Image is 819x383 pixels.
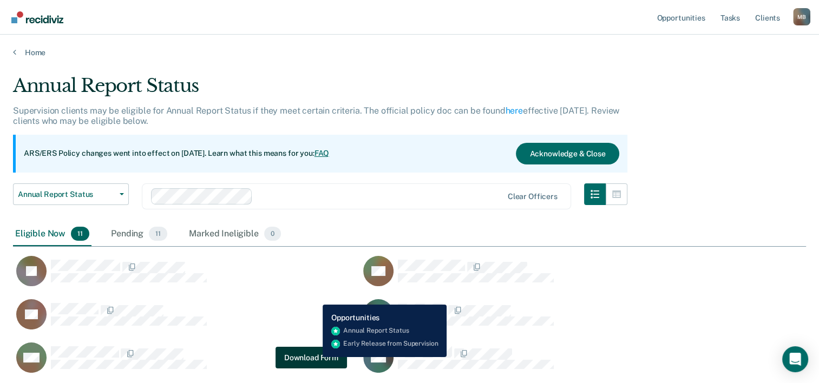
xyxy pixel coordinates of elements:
a: here [506,105,523,116]
div: Marked Ineligible0 [187,222,283,246]
div: CaseloadOpportunityCell-04330898 [13,299,360,342]
span: Annual Report Status [18,190,115,199]
button: Download Form [276,347,347,368]
p: ARS/ERS Policy changes went into effect on [DATE]. Learn what this means for you: [24,148,329,159]
a: Home [13,48,806,57]
img: Recidiviz [11,11,63,23]
button: Profile dropdown button [793,8,810,25]
div: CaseloadOpportunityCell-04383249 [360,299,707,342]
span: 11 [71,227,89,241]
div: Open Intercom Messenger [782,346,808,372]
div: Eligible Now11 [13,222,91,246]
div: CaseloadOpportunityCell-03084484 [13,255,360,299]
div: Annual Report Status [13,75,627,105]
a: FAQ [315,149,330,157]
div: CaseloadOpportunityCell-02733631 [360,255,707,299]
button: Annual Report Status [13,183,129,205]
div: Clear officers [508,192,558,201]
span: 11 [149,227,167,241]
span: 0 [264,227,281,241]
a: Navigate to form link [276,347,347,368]
button: Acknowledge & Close [516,143,619,164]
p: Supervision clients may be eligible for Annual Report Status if they meet certain criteria. The o... [13,105,619,126]
div: Pending11 [109,222,169,246]
div: M B [793,8,810,25]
